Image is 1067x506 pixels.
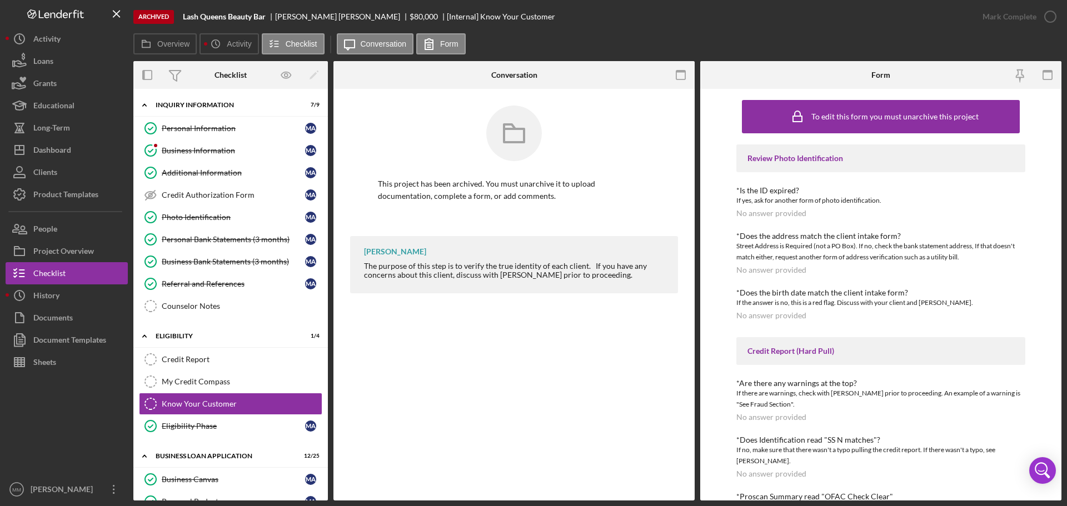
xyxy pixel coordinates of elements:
div: 12 / 25 [300,453,320,459]
div: [PERSON_NAME] [364,247,426,256]
div: *Does the birth date match the client intake form? [736,288,1025,297]
div: Business Canvas [162,475,305,484]
a: Personal Bank Statements (3 months)MA [139,228,322,251]
div: Personal Information [162,124,305,133]
div: INQUIRY INFORMATION [156,102,292,108]
div: Form [871,71,890,79]
div: M A [305,420,316,432]
div: *Proscan Summary read "OFAC Check Clear" [736,492,1025,501]
div: History [33,284,59,309]
div: The purpose of this step is to verify the true identity of each client. If you have any concerns ... [364,262,667,279]
div: *Are there any warnings at the top? [736,379,1025,388]
button: Loans [6,50,128,72]
button: Activity [200,33,258,54]
text: MM [12,487,21,493]
a: Photo IdentificationMA [139,206,322,228]
div: Open Intercom Messenger [1029,457,1056,484]
span: $80,000 [410,12,438,21]
a: Eligibility PhaseMA [139,415,322,437]
div: M A [305,256,316,267]
div: Street Address is Required (not a PO Box). If no, check the bank statement address, If that doesn... [736,241,1025,263]
a: Personal InformationMA [139,117,322,139]
button: Sheets [6,351,128,373]
div: 1 / 4 [300,333,320,339]
div: Activity [33,28,61,53]
button: Educational [6,94,128,117]
div: M A [305,167,316,178]
button: Mark Complete [971,6,1061,28]
div: No answer provided [736,311,806,320]
div: If there are warnings, check with [PERSON_NAME] prior to proceeding. An example of a warning is "... [736,388,1025,410]
button: Product Templates [6,183,128,206]
button: Checklist [262,33,325,54]
button: Documents [6,307,128,329]
div: If no, make sure that there wasn't a typo pulling the credit report. If there wasn't a typo, see ... [736,444,1025,467]
button: Grants [6,72,128,94]
a: Referral and ReferencesMA [139,273,322,295]
a: Business Bank Statements (3 months)MA [139,251,322,273]
a: Additional InformationMA [139,162,322,184]
div: Documents [33,307,73,332]
div: Grants [33,72,57,97]
div: Loans [33,50,53,75]
div: If yes, ask for another form of photo identification. [736,195,1025,206]
div: Conversation [491,71,537,79]
button: MM[PERSON_NAME] [6,478,128,500]
p: This project has been archived. You must unarchive it to upload documentation, complete a form, o... [378,178,650,203]
div: Long-Term [33,117,70,142]
button: Long-Term [6,117,128,139]
div: Clients [33,161,57,186]
button: Project Overview [6,240,128,262]
div: Business Information [162,146,305,155]
div: M A [305,278,316,289]
div: [Internal] Know Your Customer [447,12,555,21]
div: M A [305,189,316,201]
a: Credit Authorization FormMA [139,184,322,206]
div: Photo Identification [162,213,305,222]
div: Mark Complete [983,6,1036,28]
a: Clients [6,161,128,183]
div: M A [305,212,316,223]
div: People [33,218,57,243]
button: Dashboard [6,139,128,161]
div: Referral and References [162,279,305,288]
div: Checklist [33,262,66,287]
div: Additional Information [162,168,305,177]
a: Document Templates [6,329,128,351]
div: Credit Report (Hard Pull) [747,347,1014,355]
div: Counselor Notes [162,302,322,310]
div: To edit this form you must unarchive this project [811,112,979,121]
label: Form [440,39,458,48]
label: Activity [227,39,251,48]
a: History [6,284,128,307]
div: No answer provided [736,413,806,422]
div: Review Photo Identification [747,154,1014,163]
button: Overview [133,33,197,54]
div: Project Overview [33,240,94,265]
b: Lash Queens Beauty Bar [183,12,266,21]
div: Personal Budget [162,497,305,506]
div: Personal Bank Statements (3 months) [162,235,305,244]
div: *Is the ID expired? [736,186,1025,195]
div: Credit Report [162,355,322,364]
div: *Does Identification read "SS N matches"? [736,435,1025,444]
button: People [6,218,128,240]
div: Dashboard [33,139,71,164]
button: Activity [6,28,128,50]
button: Checklist [6,262,128,284]
div: Sheets [33,351,56,376]
a: Counselor Notes [139,295,322,317]
button: Form [416,33,466,54]
div: Business Bank Statements (3 months) [162,257,305,266]
label: Checklist [286,39,317,48]
div: M A [305,474,316,485]
label: Overview [157,39,190,48]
